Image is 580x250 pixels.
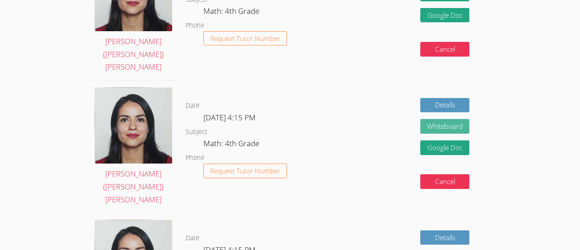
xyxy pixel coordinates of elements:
[186,152,204,164] dt: Phone
[186,127,207,138] dt: Subject
[420,174,469,189] button: Cancel
[420,8,469,23] a: Google Doc
[203,5,261,20] dd: Math: 4th Grade
[203,137,261,152] dd: Math: 4th Grade
[420,42,469,57] button: Cancel
[186,100,199,111] dt: Date
[95,87,172,164] img: picture.jpeg
[203,112,256,123] span: [DATE] 4:15 PM
[420,140,469,155] a: Google Doc
[186,20,204,31] dt: Phone
[420,119,469,134] button: Whiteboard
[210,35,280,42] span: Request Tutor Number
[186,233,199,244] dt: Date
[95,87,172,206] a: [PERSON_NAME] ([PERSON_NAME]) [PERSON_NAME]
[203,31,287,46] button: Request Tutor Number
[420,98,469,113] a: Details
[420,230,469,245] a: Details
[210,168,280,174] span: Request Tutor Number
[203,164,287,178] button: Request Tutor Number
